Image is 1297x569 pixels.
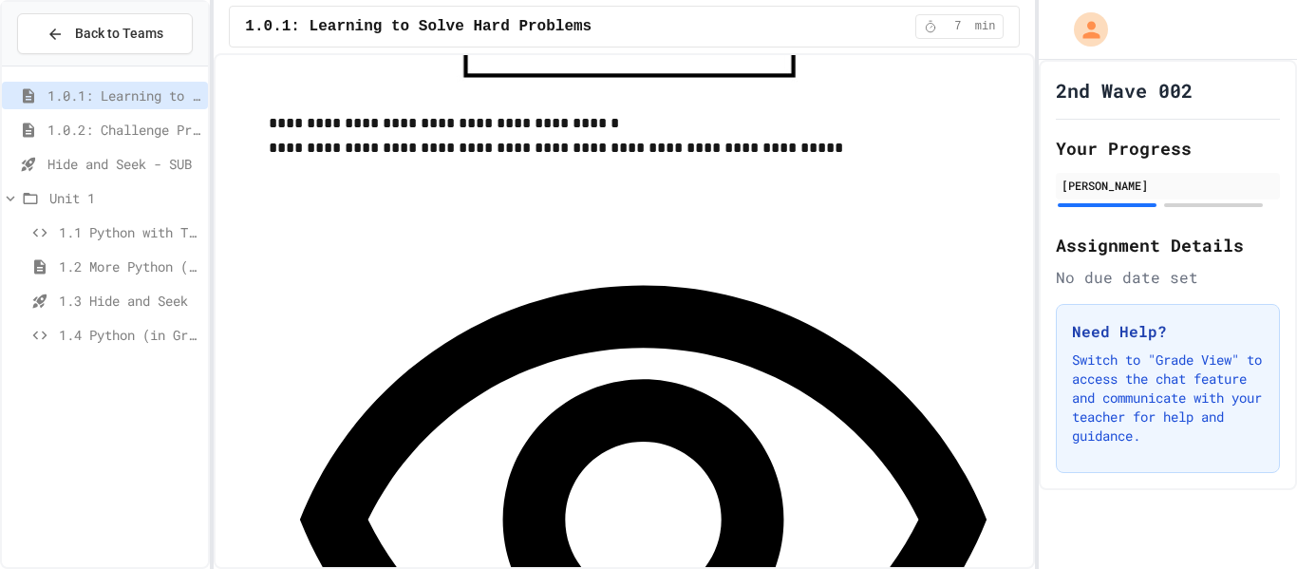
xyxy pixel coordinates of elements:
[1062,177,1274,194] div: [PERSON_NAME]
[1054,8,1113,51] div: My Account
[1056,77,1193,104] h1: 2nd Wave 002
[49,188,200,208] span: Unit 1
[1056,232,1280,258] h2: Assignment Details
[47,85,200,105] span: 1.0.1: Learning to Solve Hard Problems
[59,325,200,345] span: 1.4 Python (in Groups)
[75,24,163,44] span: Back to Teams
[17,13,193,54] button: Back to Teams
[1072,351,1264,446] p: Switch to "Grade View" to access the chat feature and communicate with your teacher for help and ...
[245,15,592,38] span: 1.0.1: Learning to Solve Hard Problems
[943,19,973,34] span: 7
[47,154,200,174] span: Hide and Seek - SUB
[59,256,200,276] span: 1.2 More Python (using Turtle)
[59,222,200,242] span: 1.1 Python with Turtle
[47,120,200,140] span: 1.0.2: Challenge Problem - The Bridge
[1056,135,1280,161] h2: Your Progress
[1056,266,1280,289] div: No due date set
[975,19,996,34] span: min
[59,291,200,311] span: 1.3 Hide and Seek
[1072,320,1264,343] h3: Need Help?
